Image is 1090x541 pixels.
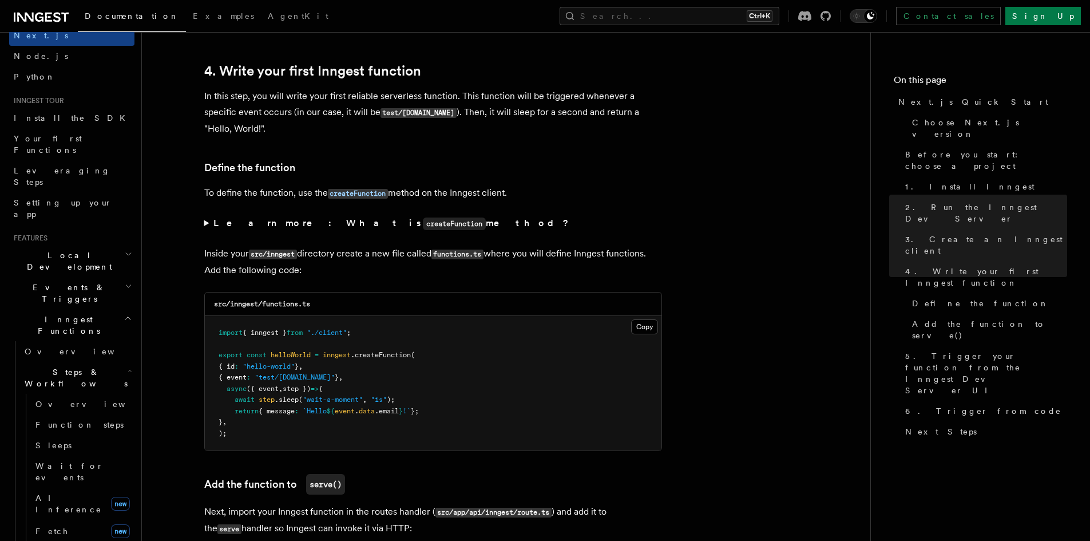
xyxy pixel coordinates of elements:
[235,362,239,370] span: :
[219,362,235,370] span: { id
[9,234,47,243] span: Features
[14,31,68,40] span: Next.js
[213,218,571,228] strong: Learn more: What is method?
[235,407,259,415] span: return
[387,396,395,404] span: );
[319,385,323,393] span: {
[328,187,388,198] a: createFunction
[214,300,310,308] code: src/inngest/functions.ts
[901,144,1067,176] a: Before you start: choose a project
[271,351,311,359] span: helloWorld
[380,108,457,118] code: test/[DOMAIN_NAME]
[905,149,1067,172] span: Before you start: choose a project
[335,373,339,381] span: }
[9,282,125,305] span: Events & Triggers
[901,176,1067,197] a: 1. Install Inngest
[235,396,255,404] span: await
[20,366,128,389] span: Steps & Workflows
[35,441,72,450] span: Sleeps
[306,474,345,495] code: serve()
[247,385,279,393] span: ({ event
[431,250,483,259] code: functions.ts
[249,250,297,259] code: src/inngest
[894,73,1067,92] h4: On this page
[255,373,335,381] span: "test/[DOMAIN_NAME]"
[35,400,153,409] span: Overview
[1005,7,1081,25] a: Sign Up
[327,407,335,415] span: ${
[411,351,415,359] span: (
[217,524,241,534] code: serve
[219,373,247,381] span: { event
[227,385,247,393] span: async
[219,351,243,359] span: export
[204,504,662,537] p: Next, import your Inngest function in the routes handler ( ) and add it to the handler so Inngest...
[850,9,877,23] button: Toggle dark mode
[347,329,351,337] span: ;
[9,108,134,128] a: Install the SDK
[905,405,1061,417] span: 6. Trigger from code
[186,3,261,31] a: Examples
[193,11,254,21] span: Examples
[111,497,130,511] span: new
[287,329,303,337] span: from
[303,396,363,404] span: "wait-a-moment"
[905,234,1067,256] span: 3. Create an Inngest client
[747,10,772,22] kbd: Ctrl+K
[894,92,1067,112] a: Next.js Quick Start
[204,215,662,232] summary: Learn more: What iscreateFunctionmethod?
[204,63,421,79] a: 4. Write your first Inngest function
[560,7,779,25] button: Search...Ctrl+K
[14,134,82,155] span: Your first Functions
[14,113,132,123] span: Install the SDK
[905,181,1034,192] span: 1. Install Inngest
[896,7,1001,25] a: Contact sales
[223,418,227,426] span: ,
[14,166,110,187] span: Leveraging Steps
[259,396,275,404] span: step
[9,160,134,192] a: Leveraging Steps
[901,346,1067,401] a: 5. Trigger your function from the Inngest Dev Server UI
[907,293,1067,314] a: Define the function
[912,298,1049,309] span: Define the function
[631,319,658,334] button: Copy
[204,88,662,137] p: In this step, you will write your first reliable serverless function. This function will be trigg...
[219,429,227,437] span: );
[31,394,134,414] a: Overview
[905,426,977,437] span: Next Steps
[303,407,327,415] span: `Hello
[371,396,387,404] span: "1s"
[243,329,287,337] span: { inngest }
[275,396,299,404] span: .sleep
[9,250,125,273] span: Local Development
[219,418,223,426] span: }
[247,351,267,359] span: const
[907,112,1067,144] a: Choose Next.js version
[423,218,486,230] code: createFunction
[901,401,1067,421] a: 6. Trigger from code
[31,488,134,520] a: AI Inferencenew
[905,350,1067,396] span: 5. Trigger your function from the Inngest Dev Server UI
[315,351,319,359] span: =
[204,246,662,278] p: Inside your directory create a new file called where you will define Inngest functions. Add the f...
[403,407,411,415] span: !`
[9,46,134,66] a: Node.js
[307,329,347,337] span: "./client"
[204,160,295,176] a: Define the function
[912,318,1067,341] span: Add the function to serve()
[311,385,319,393] span: =>
[9,66,134,87] a: Python
[20,341,134,362] a: Overview
[283,385,311,393] span: step })
[25,347,142,356] span: Overview
[435,508,552,518] code: src/app/api/inngest/route.ts
[204,474,345,495] a: Add the function toserve()
[31,456,134,488] a: Wait for events
[359,407,375,415] span: data
[111,524,130,538] span: new
[85,11,179,21] span: Documentation
[901,421,1067,442] a: Next Steps
[898,96,1048,108] span: Next.js Quick Start
[31,435,134,456] a: Sleeps
[78,3,186,32] a: Documentation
